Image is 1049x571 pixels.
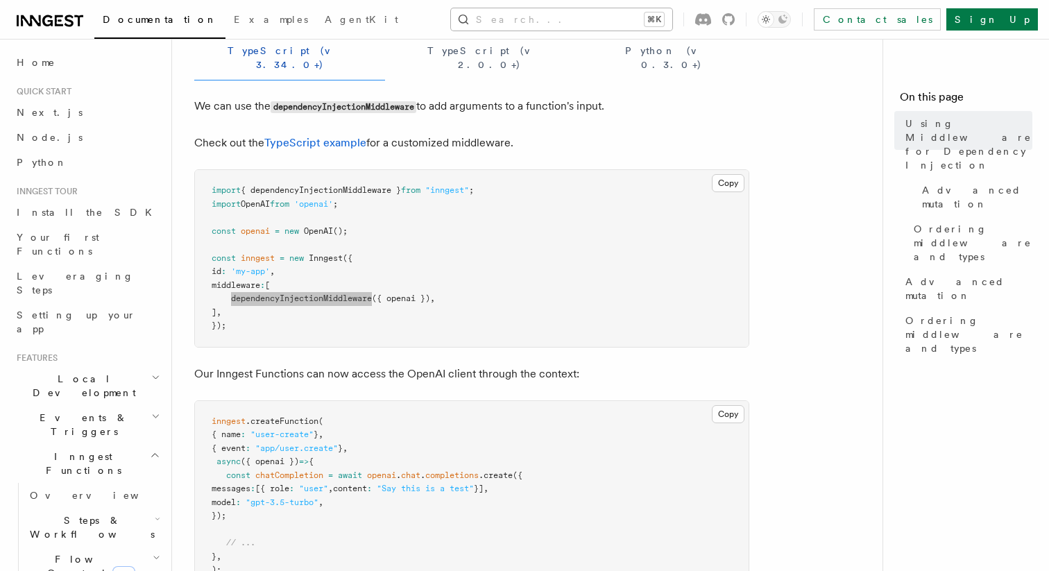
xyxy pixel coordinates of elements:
[17,132,83,143] span: Node.js
[900,269,1032,308] a: Advanced mutation
[212,443,246,453] span: { event
[712,405,744,423] button: Copy
[17,107,83,118] span: Next.js
[367,484,372,493] span: :
[900,308,1032,361] a: Ordering middleware and types
[212,511,226,520] span: });
[194,35,385,80] button: TypeScript (v 3.34.0+)
[226,538,255,547] span: // ...
[425,470,479,480] span: completions
[212,226,236,236] span: const
[17,232,99,257] span: Your first Functions
[270,199,289,209] span: from
[645,12,664,26] kbd: ⌘K
[11,302,163,341] a: Setting up your app
[94,4,225,39] a: Documentation
[333,199,338,209] span: ;
[241,185,401,195] span: { dependencyInjectionMiddleware }
[17,207,160,218] span: Install the SDK
[11,125,163,150] a: Node.js
[343,253,352,263] span: ({
[758,11,791,28] button: Toggle dark mode
[194,96,749,117] p: We can use the to add arguments to a function's input.
[275,226,280,236] span: =
[241,429,246,439] span: :
[24,513,155,541] span: Steps & Workflows
[513,470,522,480] span: ({
[451,8,672,31] button: Search...⌘K
[338,443,343,453] span: }
[226,470,250,480] span: const
[11,444,163,483] button: Inngest Functions
[264,136,366,149] a: TypeScript example
[17,157,67,168] span: Python
[316,4,407,37] a: AgentKit
[11,100,163,125] a: Next.js
[255,484,289,493] span: [{ role
[236,497,241,507] span: :
[255,443,338,453] span: "app/user.create"
[325,14,398,25] span: AgentKit
[221,266,226,276] span: :
[270,266,275,276] span: ,
[900,111,1032,178] a: Using Middleware for Dependency Injection
[318,429,323,439] span: ,
[246,416,318,426] span: .createFunction
[922,183,1032,211] span: Advanced mutation
[24,483,163,508] a: Overview
[328,470,333,480] span: =
[250,484,255,493] span: :
[11,150,163,175] a: Python
[916,178,1032,216] a: Advanced mutation
[484,484,488,493] span: ,
[401,185,420,195] span: from
[299,484,328,493] span: "user"
[212,253,236,263] span: const
[255,470,323,480] span: chatCompletion
[246,443,250,453] span: :
[284,226,299,236] span: new
[372,293,430,303] span: ({ openai })
[11,366,163,405] button: Local Development
[377,484,474,493] span: "Say this is a test"
[900,89,1032,111] h4: On this page
[396,35,583,80] button: TypeScript (v 2.0.0+)
[905,275,1032,302] span: Advanced mutation
[216,552,221,561] span: ,
[212,321,226,330] span: });
[309,253,343,263] span: Inngest
[216,307,221,317] span: ,
[11,372,151,400] span: Local Development
[103,14,217,25] span: Documentation
[271,101,416,113] code: dependencyInjectionMiddleware
[260,280,265,290] span: :
[343,443,348,453] span: ,
[469,185,474,195] span: ;
[17,56,56,69] span: Home
[234,14,308,25] span: Examples
[246,497,318,507] span: "gpt-3.5-turbo"
[289,253,304,263] span: new
[289,484,294,493] span: :
[231,266,270,276] span: 'my-app'
[212,266,221,276] span: id
[304,226,333,236] span: OpenAI
[314,429,318,439] span: }
[294,199,333,209] span: 'openai'
[328,484,333,493] span: ,
[280,253,284,263] span: =
[333,226,348,236] span: ();
[212,416,246,426] span: inngest
[908,216,1032,269] a: Ordering middleware and types
[318,416,323,426] span: (
[212,307,216,317] span: ]
[11,50,163,75] a: Home
[212,552,216,561] span: }
[474,484,484,493] span: }]
[318,497,323,507] span: ,
[194,364,749,384] p: Our Inngest Functions can now access the OpenAI client through the context:
[299,457,309,466] span: =>
[194,133,749,153] p: Check out the for a customized middleware.
[905,117,1032,172] span: Using Middleware for Dependency Injection
[231,293,372,303] span: dependencyInjectionMiddleware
